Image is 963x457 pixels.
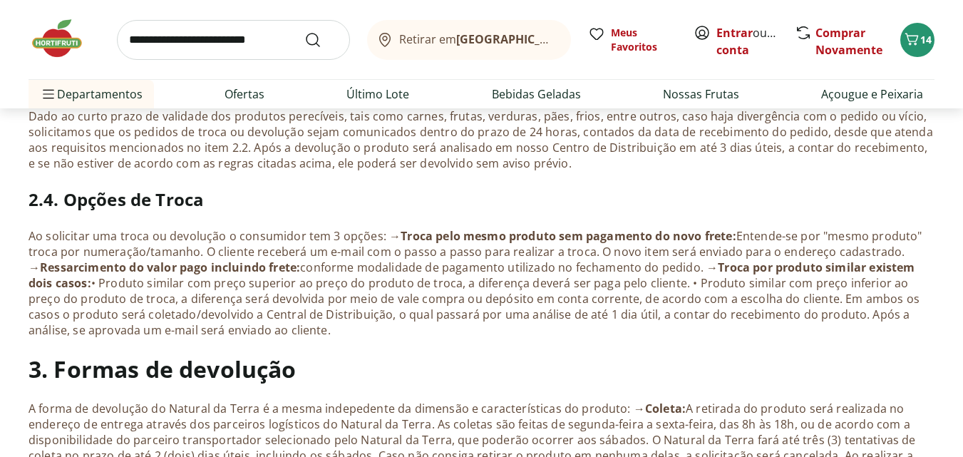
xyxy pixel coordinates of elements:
span: ou [716,24,780,58]
a: Açougue e Peixaria [821,86,923,103]
a: Meus Favoritos [588,26,676,54]
strong: Troca pelo mesmo produto sem pagamento do novo frete: [401,228,736,244]
span: 14 [920,33,932,46]
button: Retirar em[GEOGRAPHIC_DATA]/[GEOGRAPHIC_DATA] [367,20,571,60]
span: Meus Favoritos [611,26,676,54]
a: Nossas Frutas [663,86,739,103]
button: Menu [40,77,57,111]
strong: Troca por produto similar existem dois casos: [29,260,915,291]
a: Último Lote [346,86,409,103]
a: Comprar Novamente [815,25,882,58]
input: search [117,20,350,60]
a: Ofertas [225,86,264,103]
p: Ao solicitar uma troca ou devolução o consumidor tem 3 opções: → Entende-se por "mesmo produto" t... [29,228,934,338]
a: Entrar [716,25,753,41]
button: Carrinho [900,23,934,57]
strong: Ressarcimento do valor pago incluindo frete: [40,260,300,275]
a: Bebidas Geladas [492,86,581,103]
b: [GEOGRAPHIC_DATA]/[GEOGRAPHIC_DATA] [456,31,696,47]
span: Retirar em [399,33,557,46]
button: Submit Search [304,31,339,48]
p: Dado ao curto prazo de validade dos produtos perecíveis, tais como carnes, frutas, verduras, pães... [29,108,934,171]
h4: 2.4. Opções de Troca [29,188,934,211]
span: Departamentos [40,77,143,111]
img: Hortifruti [29,17,100,60]
h3: 3. Formas de devolução [29,355,934,384]
a: Criar conta [716,25,795,58]
strong: Coleta: [645,401,686,416]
